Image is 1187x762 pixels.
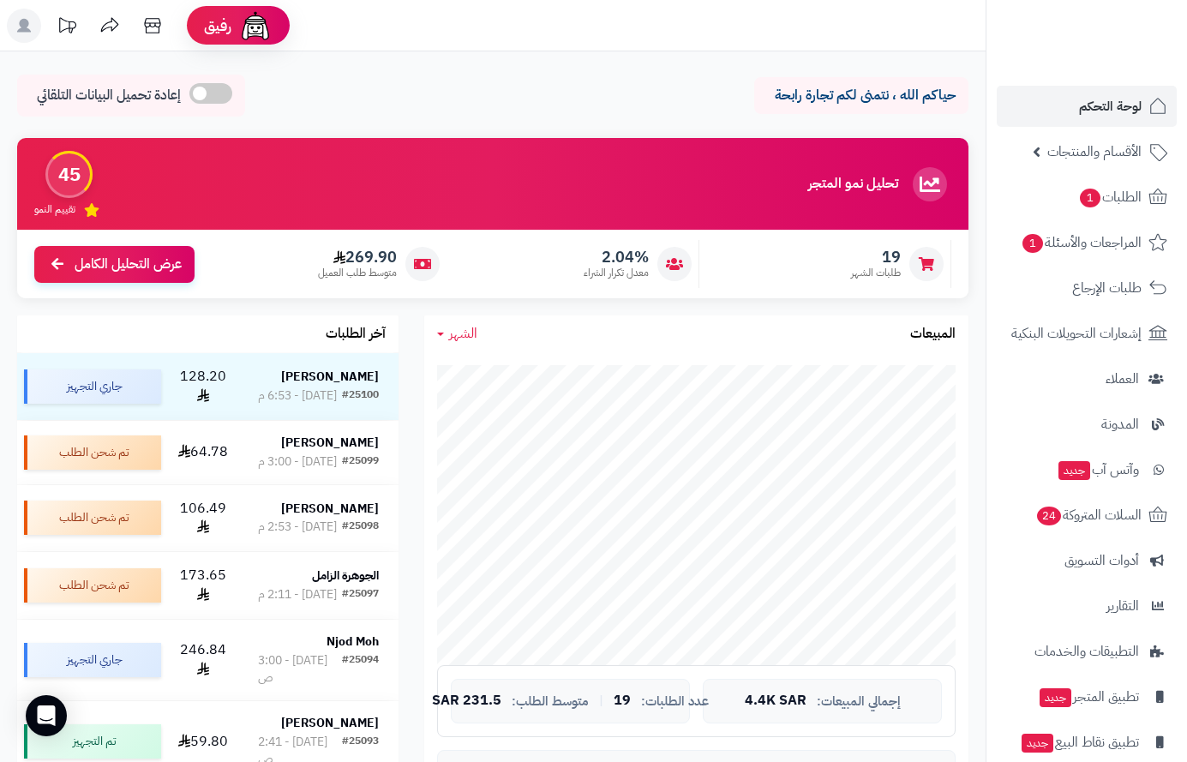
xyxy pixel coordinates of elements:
span: جديد [1058,461,1090,480]
span: جديد [1022,734,1053,753]
span: طلبات الشهر [851,266,901,280]
span: الطلبات [1078,185,1142,209]
span: تقييم النمو [34,202,75,217]
div: تم شحن الطلب [24,501,161,535]
div: Open Intercom Messenger [26,695,67,736]
span: أدوات التسويق [1064,549,1139,573]
span: إشعارات التحويلات البنكية [1011,321,1142,345]
td: 128.20 [168,353,238,420]
strong: [PERSON_NAME] [281,714,379,732]
a: تحديثات المنصة [45,9,88,47]
div: تم التجهيز [24,724,161,759]
span: عدد الطلبات: [641,694,709,709]
a: الطلبات1 [997,177,1177,218]
img: logo-2.png [1070,39,1171,75]
span: المدونة [1101,412,1139,436]
strong: الجوهرة الزامل [312,567,379,585]
div: جاري التجهيز [24,643,161,677]
span: إجمالي المبيعات: [817,694,901,709]
span: 19 [614,693,631,709]
a: التقارير [997,585,1177,627]
span: عرض التحليل الكامل [75,255,182,274]
strong: [PERSON_NAME] [281,368,379,386]
div: [DATE] - 3:00 م [258,453,337,471]
a: التطبيقات والخدمات [997,631,1177,672]
span: 1 [1022,234,1044,254]
span: 1 [1080,189,1101,208]
span: التطبيقات والخدمات [1034,639,1139,663]
span: معدل تكرار الشراء [584,266,649,280]
strong: [PERSON_NAME] [281,500,379,518]
a: العملاء [997,358,1177,399]
span: تطبيق المتجر [1038,685,1139,709]
strong: Njod Moh [327,633,379,651]
div: #25099 [342,453,379,471]
span: إعادة تحميل البيانات التلقائي [37,86,181,105]
a: السلات المتروكة24 [997,495,1177,536]
div: جاري التجهيز [24,369,161,404]
span: التقارير [1106,594,1139,618]
a: أدوات التسويق [997,540,1177,581]
div: [DATE] - 2:11 م [258,586,337,603]
span: الشهر [449,323,477,344]
td: 64.78 [168,421,238,484]
span: وآتس آب [1057,458,1139,482]
span: متوسط طلب العميل [318,266,397,280]
span: 4.4K SAR [745,693,806,709]
a: وآتس آبجديد [997,449,1177,490]
span: رفيق [204,15,231,36]
div: #25100 [342,387,379,405]
span: 19 [851,248,901,267]
span: الأقسام والمنتجات [1047,140,1142,164]
div: تم شحن الطلب [24,435,161,470]
a: الشهر [437,324,477,344]
img: ai-face.png [238,9,273,43]
a: طلبات الإرجاع [997,267,1177,309]
a: عرض التحليل الكامل [34,246,195,283]
span: طلبات الإرجاع [1072,276,1142,300]
div: [DATE] - 3:00 ص [258,652,342,687]
h3: المبيعات [910,327,956,342]
a: لوحة التحكم [997,86,1177,127]
span: 231.5 SAR [432,693,501,709]
span: المراجعات والأسئلة [1021,231,1142,255]
strong: [PERSON_NAME] [281,434,379,452]
span: لوحة التحكم [1079,94,1142,118]
td: 106.49 [168,485,238,552]
span: 2.04% [584,248,649,267]
span: تطبيق نقاط البيع [1020,730,1139,754]
td: 173.65 [168,552,238,619]
a: المدونة [997,404,1177,445]
p: حياكم الله ، نتمنى لكم تجارة رابحة [767,86,956,105]
span: 269.90 [318,248,397,267]
div: [DATE] - 6:53 م [258,387,337,405]
span: | [599,694,603,707]
div: #25098 [342,519,379,536]
div: #25097 [342,586,379,603]
span: 24 [1037,507,1062,526]
h3: تحليل نمو المتجر [808,177,898,192]
span: العملاء [1106,367,1139,391]
h3: آخر الطلبات [326,327,386,342]
span: السلات المتروكة [1035,503,1142,527]
a: المراجعات والأسئلة1 [997,222,1177,263]
a: إشعارات التحويلات البنكية [997,313,1177,354]
td: 246.84 [168,620,238,700]
div: [DATE] - 2:53 م [258,519,337,536]
span: متوسط الطلب: [512,694,589,709]
span: جديد [1040,688,1071,707]
a: تطبيق المتجرجديد [997,676,1177,717]
div: #25094 [342,652,379,687]
div: تم شحن الطلب [24,568,161,603]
